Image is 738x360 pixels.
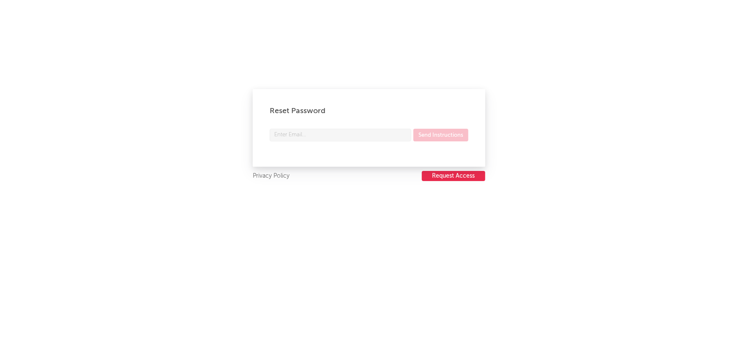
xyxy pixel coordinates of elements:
div: Reset Password [270,106,468,116]
a: Request Access [422,171,485,181]
input: Enter Email... [270,129,411,141]
button: Send Instructions [413,129,468,141]
button: Request Access [422,171,485,181]
a: Privacy Policy [253,171,290,181]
